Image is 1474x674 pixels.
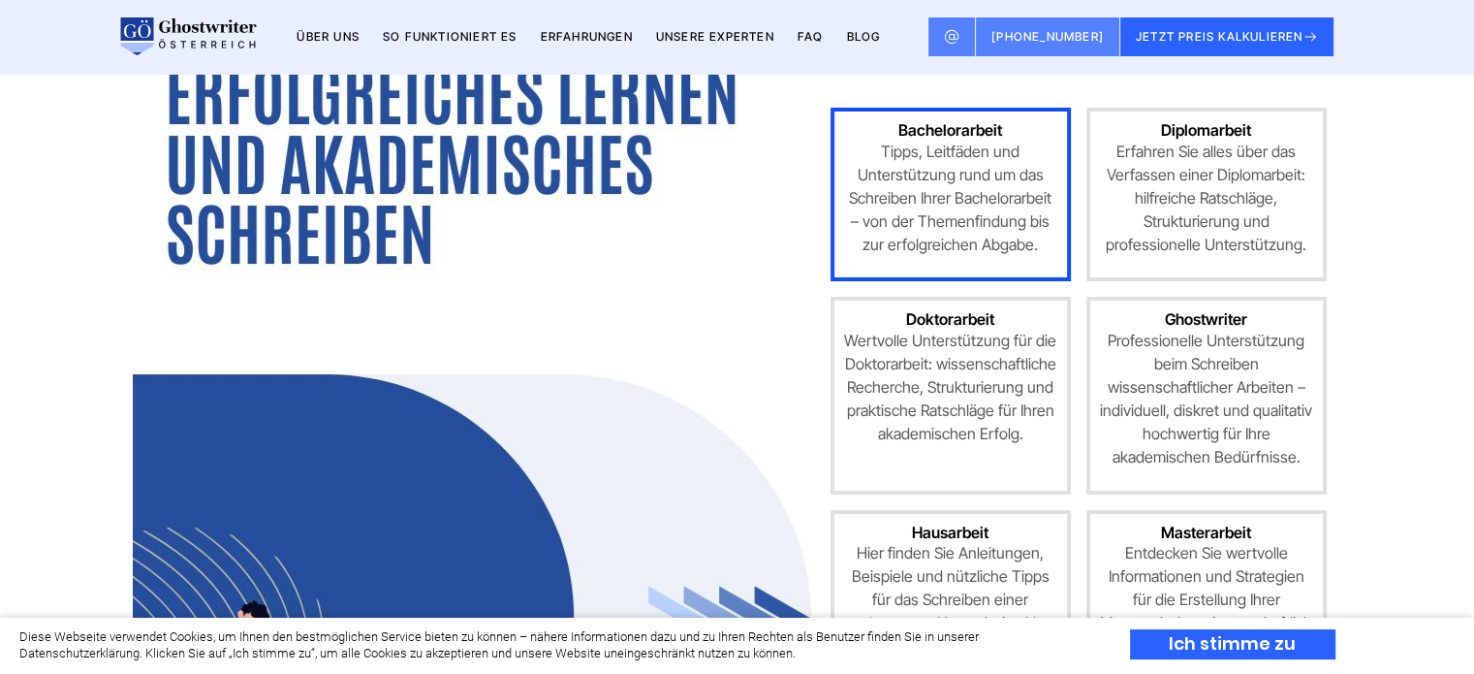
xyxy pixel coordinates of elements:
p: Erfahren Sie alles über das Verfassen einer Diplomarbeit: hilfreiche Ratschläge, Strukturierung u... [1100,140,1313,256]
a: Unsere Experten [656,29,774,44]
span: [PHONE_NUMBER] [991,29,1104,44]
a: [PHONE_NUMBER] [976,17,1120,56]
p: Tipps, Leitfäden und Unterstützung rund um das Schreiben Ihrer Bachelorarbeit – von der Themenfin... [844,140,1057,256]
div: Diese Webseite verwendet Cookies, um Ihnen den bestmöglichen Service bieten zu können – nähere In... [19,629,1096,662]
p: Professionelle Unterstützung beim Schreiben wissenschaftlicher Arbeiten – individuell, diskret un... [1100,329,1313,468]
a: FAQ [798,29,824,44]
a: DoktorarbeitWertvolle Unterstützung für die Doktorarbeit: wissenschaftliche Recherche, Strukturie... [831,297,1071,494]
a: BLOG [846,29,880,44]
button: JETZT PREIS KALKULIEREN [1120,17,1334,56]
a: So funktioniert es [383,29,517,44]
a: DiplomarbeitErfahren Sie alles über das Verfassen einer Diplomarbeit: hilfreiche Ratschläge, Stru... [1086,108,1327,281]
a: Erfahrungen [541,29,633,44]
a: GhostwriterProfessionelle Unterstützung beim Schreiben wissenschaftlicher Arbeiten – individuell,... [1086,297,1327,494]
p: Wertvolle Unterstützung für die Doktorarbeit: wissenschaftliche Recherche, Strukturierung und pra... [844,329,1057,445]
img: Email [944,29,959,45]
a: Über uns [297,29,360,44]
p: Entdecken Sie wertvolle Informationen und Strategien für die Erstellung Ihrer Masterarbeit – wiss... [1100,541,1313,658]
img: logo wirschreiben [117,17,257,56]
p: Hier finden Sie Anleitungen, Beispiele und nützliche Tipps für das Schreiben einer gelungenen Hau... [844,541,1057,658]
a: BachelorarbeitTipps, Leitfäden und Unterstützung rund um das Schreiben Ihrer Bachelorarbeit – von... [831,108,1071,281]
div: Ich stimme zu [1130,629,1335,659]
